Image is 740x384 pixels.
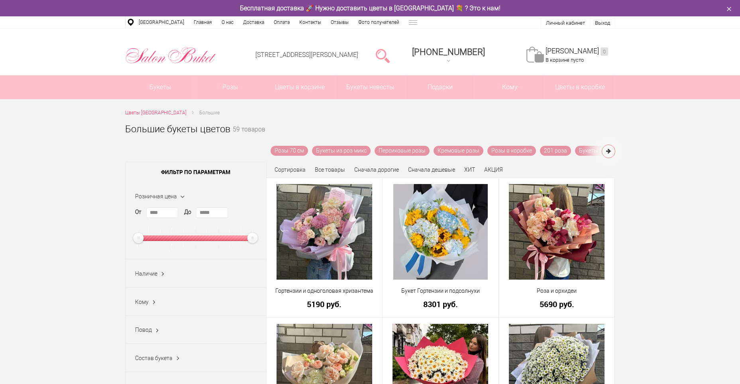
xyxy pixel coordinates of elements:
span: Повод [135,327,152,333]
a: Выход [595,20,610,26]
a: Розы 70 см [271,146,308,156]
a: Розы [195,75,265,99]
div: Бесплатная доставка 🚀 Нужно доставить цветы в [GEOGRAPHIC_DATA] 💐 ? Это к нам! [119,4,621,12]
a: Отзывы [326,16,353,28]
label: От [135,208,141,216]
label: До [184,208,191,216]
span: [PHONE_NUMBER] [412,47,485,57]
img: Цветы Нижний Новгород [125,45,216,66]
a: О нас [217,16,238,28]
a: Сначала дешевые [408,167,455,173]
a: Цветы в корзине [265,75,335,99]
small: 59 товаров [233,127,265,146]
a: Персиковые розы [375,146,430,156]
a: Букеты из роз микс [312,146,371,156]
img: Букет Гортензии и подсолнухи [393,184,488,280]
span: Сортировка [275,167,306,173]
a: Розы в коробке [487,146,536,156]
a: Букеты невесты [335,75,405,99]
span: Большие [199,110,220,116]
span: Наличие [135,270,157,277]
img: Роза и орхидеи [509,184,605,280]
span: В корзине пусто [546,57,584,63]
a: Контакты [294,16,326,28]
img: Гортензии и одноголовая хризантема [277,184,372,280]
a: Букеты [126,75,195,99]
a: Букеты из 101 розы [575,146,635,156]
a: Доставка [238,16,269,28]
a: Кремовые розы [434,146,483,156]
a: Букет Гортензии и подсолнухи [388,287,493,295]
a: [PHONE_NUMBER] [407,44,490,67]
span: Цветы [GEOGRAPHIC_DATA] [125,110,186,116]
a: [PERSON_NAME] [546,47,608,56]
a: Все товары [315,167,345,173]
a: 8301 руб. [388,300,493,308]
a: Роза и орхидеи [504,287,610,295]
h1: Большие букеты цветов [125,122,230,136]
a: Личный кабинет [546,20,585,26]
span: Кому [135,299,149,305]
a: Цветы [GEOGRAPHIC_DATA] [125,109,186,117]
span: Состав букета [135,355,173,361]
a: Подарки [405,75,475,99]
a: ХИТ [464,167,475,173]
a: АКЦИЯ [484,167,503,173]
a: [GEOGRAPHIC_DATA] [134,16,189,28]
a: Фото получателей [353,16,404,28]
a: Сначала дорогие [354,167,399,173]
a: 5690 руб. [504,300,610,308]
a: 201 роза [540,146,571,156]
a: Гортензии и одноголовая хризантема [272,287,377,295]
span: Фильтр по параметрам [126,162,266,182]
a: Оплата [269,16,294,28]
a: [STREET_ADDRESS][PERSON_NAME] [255,51,358,59]
span: Розничная цена [135,193,177,200]
a: 5190 руб. [272,300,377,308]
ins: 0 [601,47,608,56]
a: Цветы в коробке [545,75,615,99]
span: Кому [475,75,545,99]
a: Главная [189,16,217,28]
